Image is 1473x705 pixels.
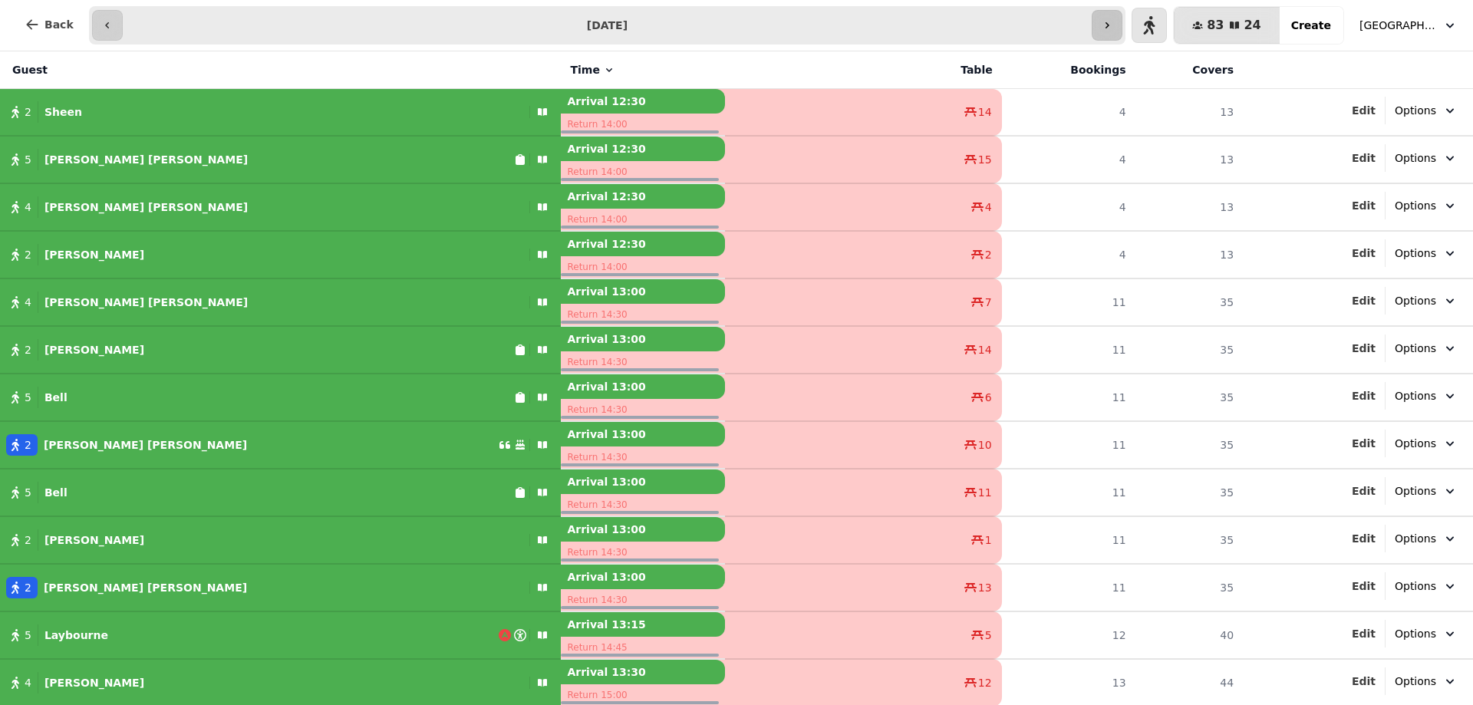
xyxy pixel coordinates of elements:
span: Options [1395,103,1436,118]
span: 2 [25,580,31,595]
button: Options [1386,477,1467,505]
p: [PERSON_NAME] [44,342,144,357]
p: Arrival 13:00 [561,327,725,351]
span: 14 [978,104,992,120]
button: Options [1386,525,1467,552]
span: Back [44,19,74,30]
button: Time [570,62,615,77]
th: Covers [1135,51,1243,89]
p: Arrival 13:00 [561,469,725,494]
button: Edit [1352,674,1376,689]
span: Edit [1352,581,1376,591]
span: Edit [1352,200,1376,211]
p: Arrival 13:30 [561,660,725,684]
span: Edit [1352,343,1376,354]
span: 12 [978,675,992,690]
span: 7 [985,295,992,310]
button: Edit [1352,436,1376,451]
span: Edit [1352,153,1376,163]
span: Options [1395,293,1436,308]
p: Bell [44,390,68,405]
span: Options [1395,245,1436,261]
span: Edit [1352,676,1376,687]
span: 4 [985,199,992,215]
p: Return 14:45 [561,637,725,658]
p: Laybourne [44,628,108,643]
p: Return 14:30 [561,589,725,611]
button: Options [1386,430,1467,457]
td: 11 [1002,326,1135,374]
span: 1 [985,532,992,548]
span: 5 [985,628,992,643]
button: Options [1386,287,1467,315]
p: [PERSON_NAME] [44,247,144,262]
span: Options [1395,341,1436,356]
button: Edit [1352,103,1376,118]
p: Arrival 13:00 [561,565,725,589]
button: Edit [1352,341,1376,356]
span: Edit [1352,438,1376,449]
th: Table [725,51,1002,89]
button: Options [1386,97,1467,124]
p: Arrival 12:30 [561,232,725,256]
p: Return 14:00 [561,256,725,278]
td: 13 [1135,183,1243,231]
span: 14 [978,342,992,357]
td: 12 [1002,611,1135,659]
p: [PERSON_NAME] [PERSON_NAME] [44,580,247,595]
p: Return 14:30 [561,399,725,420]
span: 4 [25,675,31,690]
button: Edit [1352,150,1376,166]
button: Options [1386,334,1467,362]
td: 35 [1135,421,1243,469]
span: Options [1395,388,1436,404]
p: Bell [44,485,68,500]
td: 4 [1002,136,1135,183]
p: Arrival 13:00 [561,279,725,304]
span: 6 [985,390,992,405]
button: Edit [1352,388,1376,404]
td: 13 [1135,136,1243,183]
span: 83 [1207,19,1224,31]
p: Return 14:30 [561,542,725,563]
button: Options [1386,192,1467,219]
p: [PERSON_NAME] [PERSON_NAME] [44,152,248,167]
td: 4 [1002,89,1135,137]
button: [GEOGRAPHIC_DATA], [GEOGRAPHIC_DATA] [1350,12,1467,39]
button: Edit [1352,531,1376,546]
span: 2 [985,247,992,262]
span: Edit [1352,105,1376,116]
button: 8324 [1174,7,1280,44]
td: 13 [1135,89,1243,137]
td: 35 [1135,278,1243,326]
span: Options [1395,531,1436,546]
td: 40 [1135,611,1243,659]
button: Back [12,6,86,43]
p: Arrival 13:00 [561,517,725,542]
p: Arrival 12:30 [561,137,725,161]
span: Options [1395,674,1436,689]
p: Arrival 12:30 [561,184,725,209]
p: Return 14:00 [561,114,725,135]
button: Create [1279,7,1343,44]
span: 5 [25,152,31,167]
p: Return 14:30 [561,494,725,516]
p: Return 14:00 [561,209,725,230]
td: 35 [1135,564,1243,611]
span: Edit [1352,486,1376,496]
button: Options [1386,382,1467,410]
button: Options [1386,667,1467,695]
button: Options [1386,572,1467,600]
span: 2 [25,247,31,262]
td: 11 [1002,516,1135,564]
span: 5 [25,628,31,643]
td: 11 [1002,564,1135,611]
span: 10 [978,437,992,453]
p: Return 14:30 [561,304,725,325]
p: [PERSON_NAME] [PERSON_NAME] [44,199,248,215]
button: Edit [1352,198,1376,213]
span: Options [1395,436,1436,451]
button: Edit [1352,578,1376,594]
span: Edit [1352,628,1376,639]
button: Edit [1352,483,1376,499]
